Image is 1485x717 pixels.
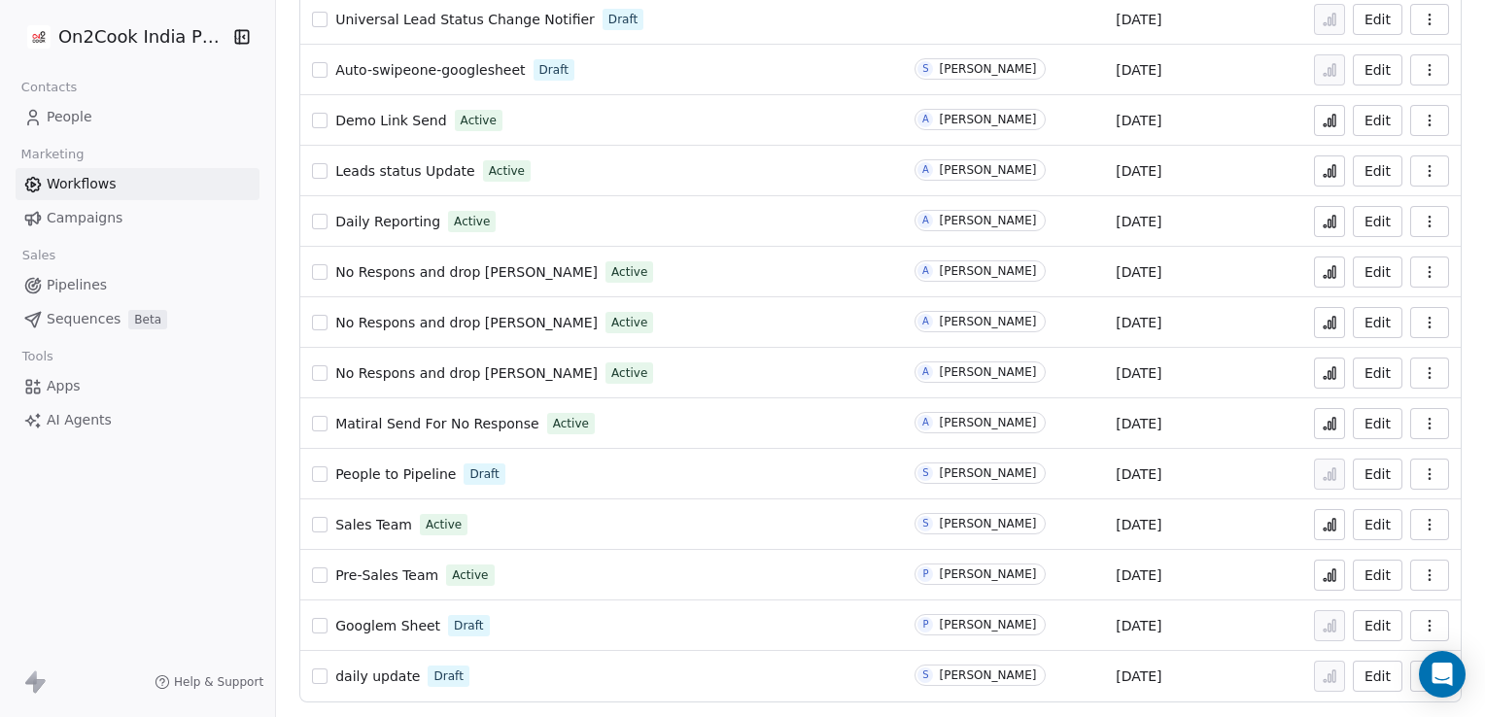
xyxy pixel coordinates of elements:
[335,464,456,484] a: People to Pipeline
[47,107,92,127] span: People
[335,10,595,29] a: Universal Lead Status Change Notifier
[47,309,121,329] span: Sequences
[335,365,598,381] span: No Respons and drop [PERSON_NAME]
[1353,206,1402,237] a: Edit
[1116,212,1161,231] span: [DATE]
[335,666,420,686] a: daily update
[1116,515,1161,534] span: [DATE]
[335,414,538,433] a: Matiral Send For No Response
[922,364,929,380] div: A
[1116,262,1161,282] span: [DATE]
[14,342,61,371] span: Tools
[553,415,589,432] span: Active
[47,174,117,194] span: Workflows
[922,667,928,683] div: S
[452,566,488,584] span: Active
[1116,60,1161,80] span: [DATE]
[47,208,122,228] span: Campaigns
[13,73,86,102] span: Contacts
[335,618,440,633] span: Googlem Sheet
[1353,307,1402,338] button: Edit
[1353,459,1402,490] button: Edit
[922,61,928,77] div: S
[58,24,226,50] span: On2Cook India Pvt. Ltd.
[335,264,598,280] span: No Respons and drop [PERSON_NAME]
[335,315,598,330] span: No Respons and drop [PERSON_NAME]
[611,364,647,382] span: Active
[1353,358,1402,389] button: Edit
[1116,111,1161,130] span: [DATE]
[426,516,462,533] span: Active
[939,163,1036,177] div: [PERSON_NAME]
[922,516,928,531] div: S
[461,112,497,129] span: Active
[335,363,598,383] a: No Respons and drop [PERSON_NAME]
[47,275,107,295] span: Pipelines
[47,376,81,396] span: Apps
[128,310,167,329] span: Beta
[335,262,598,282] a: No Respons and drop [PERSON_NAME]
[1353,256,1402,288] button: Edit
[1116,313,1161,332] span: [DATE]
[1353,560,1402,591] a: Edit
[16,101,259,133] a: People
[1353,155,1402,187] button: Edit
[1116,565,1161,585] span: [DATE]
[1353,610,1402,641] button: Edit
[922,314,929,329] div: A
[335,416,538,431] span: Matiral Send For No Response
[454,213,490,230] span: Active
[335,111,446,130] a: Demo Link Send
[939,315,1036,328] div: [PERSON_NAME]
[1353,661,1402,692] button: Edit
[608,11,638,28] span: Draft
[1353,105,1402,136] button: Edit
[939,668,1036,682] div: [PERSON_NAME]
[1353,54,1402,85] button: Edit
[335,616,440,635] a: Googlem Sheet
[1116,666,1161,686] span: [DATE]
[174,674,263,690] span: Help & Support
[922,566,928,582] div: P
[16,168,259,200] a: Workflows
[922,162,929,178] div: A
[335,565,438,585] a: Pre-Sales Team
[922,263,929,279] div: A
[1353,509,1402,540] button: Edit
[27,25,51,49] img: on2cook%20logo-04%20copy.jpg
[939,466,1036,480] div: [PERSON_NAME]
[433,667,463,685] span: Draft
[939,416,1036,429] div: [PERSON_NAME]
[469,465,499,483] span: Draft
[16,370,259,402] a: Apps
[489,162,525,180] span: Active
[335,163,475,179] span: Leads status Update
[335,113,446,128] span: Demo Link Send
[1419,651,1466,698] div: Open Intercom Messenger
[14,241,64,270] span: Sales
[939,62,1036,76] div: [PERSON_NAME]
[939,517,1036,530] div: [PERSON_NAME]
[939,567,1036,581] div: [PERSON_NAME]
[335,466,456,482] span: People to Pipeline
[335,214,440,229] span: Daily Reporting
[335,313,598,332] a: No Respons and drop [PERSON_NAME]
[13,140,92,169] span: Marketing
[16,269,259,301] a: Pipelines
[922,415,929,430] div: A
[1116,10,1161,29] span: [DATE]
[1116,363,1161,383] span: [DATE]
[1353,4,1402,35] button: Edit
[1353,408,1402,439] button: Edit
[611,314,647,331] span: Active
[335,567,438,583] span: Pre-Sales Team
[939,214,1036,227] div: [PERSON_NAME]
